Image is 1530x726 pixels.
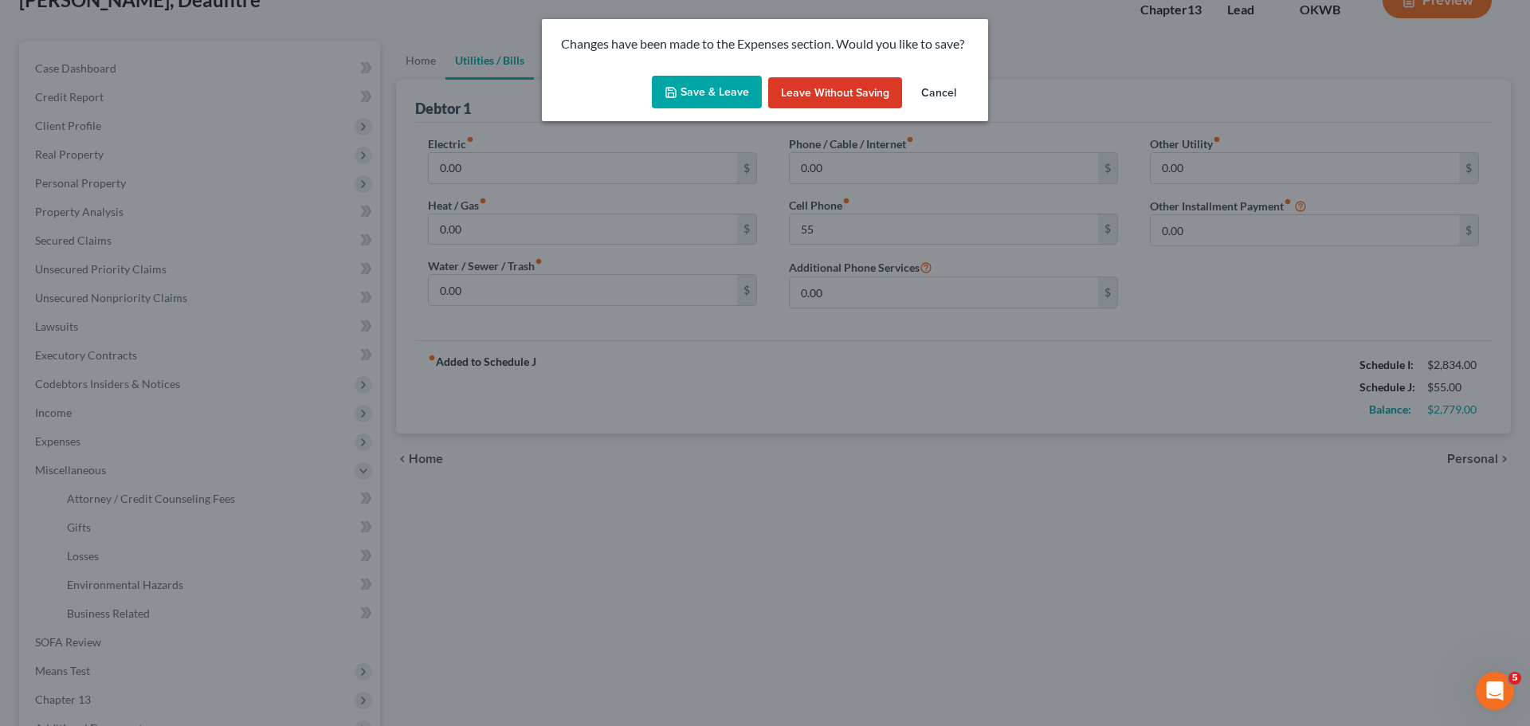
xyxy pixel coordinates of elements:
button: Leave without Saving [768,77,902,109]
span: 5 [1508,672,1521,685]
button: Save & Leave [652,76,762,109]
iframe: Intercom live chat [1476,672,1514,710]
p: Changes have been made to the Expenses section. Would you like to save? [561,35,969,53]
button: Cancel [908,77,969,109]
